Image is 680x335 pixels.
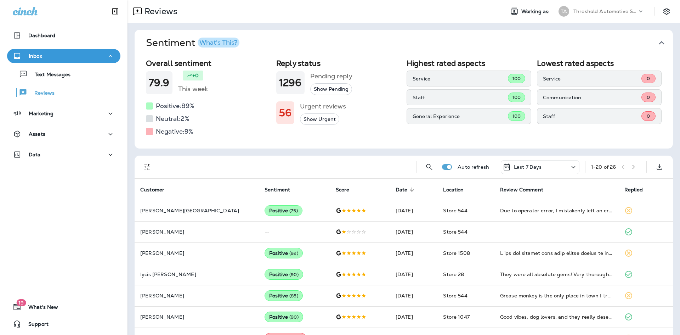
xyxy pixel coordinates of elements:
p: Dashboard [28,33,55,38]
h5: Negative: 9 % [156,126,193,137]
div: 1 - 20 of 26 [591,164,616,170]
span: Replied [624,186,652,193]
button: Export as CSV [652,160,667,174]
span: 0 [647,76,650,82]
td: [DATE] [390,221,438,242]
td: -- [259,221,330,242]
div: TA [559,6,569,17]
button: Settings [660,5,673,18]
h1: Sentiment [146,37,239,49]
span: ( 90 ) [289,314,299,320]
span: ( 90 ) [289,272,299,278]
p: Staff [543,113,641,119]
span: 100 [512,113,521,119]
button: Search Reviews [422,160,436,174]
p: Reviews [27,90,55,97]
p: Threshold Automotive Service dba Grease Monkey [573,9,637,14]
div: Positive [265,312,303,322]
button: Dashboard [7,28,120,43]
p: Auto refresh [458,164,489,170]
button: Assets [7,127,120,141]
p: [PERSON_NAME] [140,229,253,235]
div: Positive [265,290,303,301]
td: [DATE] [390,264,438,285]
button: SentimentWhat's This? [140,30,679,56]
span: What's New [21,304,58,313]
button: 19What's New [7,300,120,314]
button: Show Pending [310,83,352,95]
span: Store 1508 [443,250,470,256]
p: [PERSON_NAME][GEOGRAPHIC_DATA] [140,208,253,213]
span: 100 [512,76,521,82]
span: Location [443,187,464,193]
p: +0 [192,72,199,79]
p: Communication [543,95,641,100]
p: Service [413,76,508,82]
td: [DATE] [390,200,438,221]
p: [PERSON_NAME] [140,314,253,320]
span: Working as: [521,9,551,15]
td: [DATE] [390,242,438,264]
p: Iycis [PERSON_NAME] [140,272,253,277]
span: 0 [647,113,650,119]
p: Inbox [29,53,42,59]
h1: 56 [279,107,291,119]
h2: Reply status [276,59,401,68]
span: Support [21,321,49,330]
button: Collapse Sidebar [105,4,125,18]
p: Assets [29,131,45,137]
div: Grease monkey is the only place in town I trust for oil changes. Great fast service. [500,292,613,299]
span: ( 92 ) [289,250,298,256]
span: ( 85 ) [289,293,298,299]
span: Store 544 [443,207,467,214]
div: They were all absolute gems! Very thorough with their job, gave great recommendations without bei... [500,271,613,278]
div: Positive [265,269,303,280]
p: [PERSON_NAME] [140,250,253,256]
p: General Experience [413,113,508,119]
span: Score [336,186,359,193]
p: Marketing [29,111,53,116]
p: Service [543,76,641,82]
span: Replied [624,187,643,193]
button: Show Urgent [300,113,339,125]
h2: Lowest rated aspects [537,59,662,68]
h5: Neutral: 2 % [156,113,189,124]
h5: Pending reply [310,71,352,82]
span: Location [443,186,473,193]
span: Date [396,186,417,193]
div: SentimentWhat's This? [135,56,673,149]
span: Store 544 [443,229,467,235]
span: 100 [512,94,521,100]
span: 19 [16,299,26,306]
button: Filters [140,160,154,174]
div: What's This? [199,39,237,46]
span: Date [396,187,408,193]
h1: 79.9 [149,77,170,89]
td: [DATE] [390,306,438,328]
span: Score [336,187,350,193]
div: I saw the special they were having online if you book your appointment that way, so I had to jump... [500,250,613,257]
p: Data [29,152,41,157]
p: Reviews [142,6,177,17]
button: Marketing [7,106,120,121]
button: Reviews [7,85,120,100]
span: Review Comment [500,186,552,193]
span: 0 [647,94,650,100]
span: ( 75 ) [289,208,298,214]
div: Positive [265,205,302,216]
span: Review Comment [500,187,543,193]
div: Due to operator error, I mistakenly left an errorant reveiw. My apologies! Nothing but good thing... [500,207,613,214]
h2: Highest rated aspects [407,59,531,68]
h5: Positive: 89 % [156,100,194,112]
button: Support [7,317,120,331]
p: Staff [413,95,508,100]
td: [DATE] [390,285,438,306]
span: Store 1047 [443,314,469,320]
p: Last 7 Days [514,164,542,170]
button: Inbox [7,49,120,63]
p: [PERSON_NAME] [140,293,253,298]
h5: This week [178,83,208,95]
div: Good vibes, dog lovers, and they really deserve some love for being on the spot and present. Amaz... [500,313,613,320]
h2: Overall sentiment [146,59,271,68]
p: Text Messages [28,72,70,78]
